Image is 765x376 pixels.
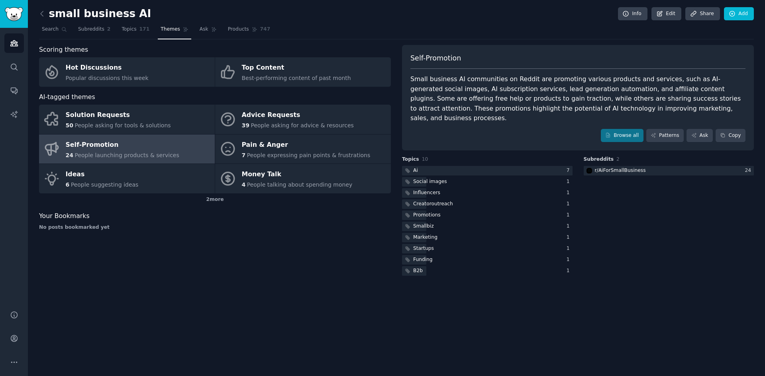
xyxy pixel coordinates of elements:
div: 1 [567,201,573,208]
a: Search [39,23,70,39]
span: 2 [616,156,620,162]
img: GummySearch logo [5,7,23,21]
div: No posts bookmarked yet [39,224,391,231]
a: Self-Promotion24People launching products & services [39,134,215,164]
button: Copy [716,129,745,142]
div: Promotions [413,212,441,219]
a: Share [685,7,720,21]
span: 50 [66,122,73,129]
a: AiForSmallBusinessr/AiForSmallBusiness24 [584,166,754,176]
a: Edit [651,7,681,21]
div: r/ AiForSmallBusiness [595,167,646,174]
span: Topics [402,156,419,163]
div: Creatoroutreach [413,201,453,208]
a: Top ContentBest-performing content of past month [215,57,391,87]
span: Best-performing content of past month [242,75,351,81]
span: Subreddits [78,26,104,33]
a: Add [724,7,754,21]
span: 39 [242,122,249,129]
div: 2 more [39,193,391,206]
div: 7 [567,167,573,174]
a: Solution Requests50People asking for tools & solutions [39,105,215,134]
a: Pain & Anger7People expressing pain points & frustrations [215,134,391,164]
a: Creatoroutreach1 [402,199,573,209]
span: 6 [66,181,70,188]
span: Topics [122,26,136,33]
div: Marketing [413,234,437,241]
a: Social images1 [402,177,573,187]
a: Browse all [601,129,643,142]
a: Startups1 [402,244,573,254]
span: People talking about spending money [247,181,353,188]
a: Ask [687,129,713,142]
span: People suggesting ideas [71,181,139,188]
span: People asking for advice & resources [251,122,353,129]
span: Products [228,26,249,33]
img: AiForSmallBusiness [586,168,592,173]
div: B2b [413,267,423,275]
span: 10 [422,156,428,162]
div: 1 [567,245,573,252]
span: 24 [66,152,73,158]
span: 7 [242,152,246,158]
a: Info [618,7,647,21]
a: Ask [197,23,220,39]
div: Solution Requests [66,109,171,122]
div: 1 [567,178,573,185]
span: 4 [242,181,246,188]
span: People expressing pain points & frustrations [247,152,371,158]
div: Top Content [242,62,351,74]
a: Funding1 [402,255,573,265]
a: Smallbiz1 [402,222,573,232]
span: People asking for tools & solutions [75,122,171,129]
div: Smallbiz [413,223,434,230]
a: Products747 [225,23,273,39]
div: 1 [567,267,573,275]
a: B2b1 [402,266,573,276]
div: Ideas [66,168,139,181]
span: Scoring themes [39,45,88,55]
a: Advice Requests39People asking for advice & resources [215,105,391,134]
div: Influencers [413,189,440,197]
div: Startups [413,245,434,252]
span: Popular discussions this week [66,75,149,81]
span: Themes [161,26,180,33]
span: 747 [260,26,271,33]
a: Money Talk4People talking about spending money [215,164,391,193]
div: Advice Requests [242,109,354,122]
a: Promotions1 [402,210,573,220]
span: Search [42,26,59,33]
div: Small business AI communities on Reddit are promoting various products and services, such as AI-g... [410,74,745,123]
a: Topics171 [119,23,152,39]
a: Ideas6People suggesting ideas [39,164,215,193]
span: Self-Promotion [410,53,461,63]
span: Subreddits [584,156,614,163]
div: 24 [745,167,754,174]
a: Influencers1 [402,188,573,198]
div: 1 [567,189,573,197]
div: Ai [413,167,418,174]
div: Pain & Anger [242,138,371,151]
div: Social images [413,178,447,185]
span: 2 [107,26,111,33]
a: Marketing1 [402,233,573,243]
span: AI-tagged themes [39,92,95,102]
div: 1 [567,256,573,263]
div: 1 [567,223,573,230]
a: Themes [158,23,191,39]
a: Subreddits2 [75,23,113,39]
span: Your Bookmarks [39,211,90,221]
a: Hot DiscussionsPopular discussions this week [39,57,215,87]
span: People launching products & services [75,152,179,158]
a: Patterns [646,129,684,142]
div: 1 [567,234,573,241]
div: Self-Promotion [66,138,179,151]
div: 1 [567,212,573,219]
div: Money Talk [242,168,353,181]
a: Ai7 [402,166,573,176]
span: Ask [200,26,208,33]
div: Hot Discussions [66,62,149,74]
span: 171 [139,26,150,33]
h2: small business AI [39,8,151,20]
div: Funding [413,256,433,263]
